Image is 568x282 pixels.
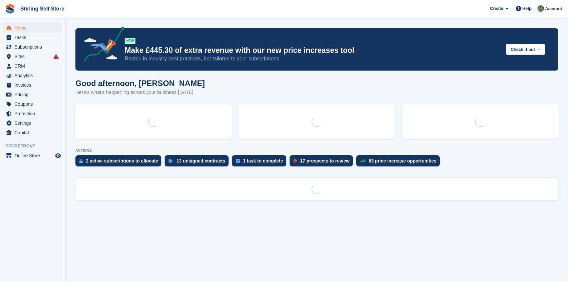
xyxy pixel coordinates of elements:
span: Settings [14,119,54,128]
a: menu [3,151,62,160]
img: prospect-51fa495bee0391a8d652442698ab0144808aea92771e9ea1ae160a38d050c398.svg [294,159,297,163]
img: price_increase_opportunities-93ffe204e8149a01c8c9dc8f82e8f89637d9d84a8eef4429ea346261dce0b2c0.svg [360,160,365,163]
img: contract_signature_icon-13c848040528278c33f63329250d36e43548de30e8caae1d1a13099fd9432cc5.svg [169,159,173,163]
span: Coupons [14,99,54,109]
div: 83 price increase opportunities [369,158,436,163]
a: 13 unsigned contracts [165,155,232,170]
img: price-adjustments-announcement-icon-8257ccfd72463d97f412b2fc003d46551f7dbcb40ab6d574587a9cd5c0d94... [78,27,124,64]
div: NEW [125,38,135,44]
div: 13 unsigned contracts [176,158,225,163]
span: Invoices [14,80,54,90]
a: menu [3,71,62,80]
span: Sites [14,52,54,61]
img: stora-icon-8386f47178a22dfd0bd8f6a31ec36ba5ce8667c1dd55bd0f319d3a0aa187defe.svg [5,4,15,14]
a: menu [3,61,62,71]
span: CRM [14,61,54,71]
a: Preview store [54,152,62,160]
a: menu [3,119,62,128]
a: menu [3,109,62,118]
a: menu [3,42,62,52]
button: Check it out → [506,44,545,55]
a: menu [3,52,62,61]
div: 2 active subscriptions to allocate [86,158,158,163]
span: Help [522,5,532,12]
p: Rooted in industry best practices, but tailored to your subscriptions. [125,55,501,62]
span: Storefront [6,143,65,149]
i: Smart entry sync failures have occurred [53,54,59,59]
a: menu [3,99,62,109]
span: Capital [14,128,54,137]
span: Subscriptions [14,42,54,52]
span: Protection [14,109,54,118]
span: Create [490,5,503,12]
div: 1 task to complete [243,158,283,163]
h1: Good afternoon, [PERSON_NAME] [75,79,205,88]
span: Account [545,6,562,12]
a: menu [3,90,62,99]
span: Analytics [14,71,54,80]
p: Make £445.30 of extra revenue with our new price increases tool [125,46,501,55]
a: Stirling Self Store [18,3,67,14]
span: Pricing [14,90,54,99]
div: 17 prospects to review [300,158,350,163]
a: menu [3,23,62,33]
p: ACTIONS [75,148,558,153]
a: menu [3,128,62,137]
img: task-75834270c22a3079a89374b754ae025e5fb1db73e45f91037f5363f120a921f8.svg [236,159,240,163]
p: Here's what's happening across your business [DATE] [75,89,205,96]
a: menu [3,33,62,42]
a: 17 prospects to review [290,155,356,170]
a: 2 active subscriptions to allocate [75,155,165,170]
a: 83 price increase opportunities [356,155,443,170]
span: Tasks [14,33,54,42]
span: Home [14,23,54,33]
a: menu [3,80,62,90]
span: Online Store [14,151,54,160]
img: Lucy [538,5,544,12]
img: active_subscription_to_allocate_icon-d502201f5373d7db506a760aba3b589e785aa758c864c3986d89f69b8ff3... [79,159,83,163]
a: 1 task to complete [232,155,290,170]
